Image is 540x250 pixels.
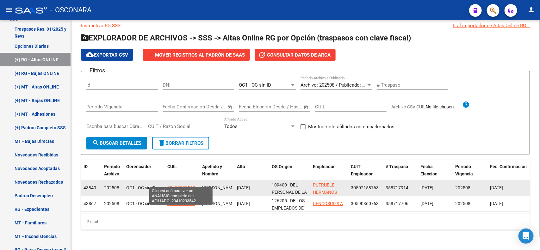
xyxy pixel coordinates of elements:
input: Fecha inicio [163,104,188,110]
span: Fec. Confirmación [490,164,527,169]
datatable-header-cell: Alta [234,160,269,188]
span: OS Origen [272,164,292,169]
span: 43867 [84,201,96,206]
span: 358717706 [386,201,408,206]
div: [DATE] [237,200,267,207]
datatable-header-cell: CUIL [165,160,200,188]
span: [PERSON_NAME] [202,185,236,190]
datatable-header-cell: Empleador [310,160,348,188]
span: Exportar CSV [86,52,128,58]
mat-icon: update [258,51,266,59]
span: [PERSON_NAME] [202,201,236,206]
span: OC1 - OC sin ID [239,82,271,88]
span: Periodo Vigencia [455,164,473,176]
span: Fecha Eleccion [420,164,438,176]
h3: Filtros [86,66,108,75]
div: Open Intercom Messenger [518,229,534,244]
span: 30590360763 [351,201,379,206]
button: Consultar datos de ARCA [255,49,336,61]
mat-icon: search [92,139,100,147]
span: Todos [224,124,238,129]
input: Fecha inicio [239,104,264,110]
span: ID [84,164,88,169]
span: Gerenciador [126,164,151,169]
datatable-header-cell: Período Archivo [102,160,124,188]
span: 358717914 [386,185,408,190]
span: 202508 [455,201,470,206]
span: Archivo CSV CUIL [391,104,426,109]
span: [DATE] [490,185,503,190]
button: Exportar CSV [81,49,133,61]
datatable-header-cell: Fecha Eleccion [418,160,453,188]
span: Buscar Detalles [92,140,141,146]
span: 202508 [455,185,470,190]
span: - OSCONARA [50,3,91,17]
input: Fecha fin [270,104,301,110]
div: 2 total [81,214,530,230]
span: Alta [237,164,245,169]
span: PUTRUELE HERMANOS SOCIEDAD ANO [313,182,344,202]
a: Instructivo RG SSS [81,23,121,28]
mat-icon: delete [158,139,165,147]
span: 30502158763 [351,185,379,190]
mat-icon: person [527,6,535,14]
datatable-header-cell: Fec. Confirmación [487,160,535,188]
span: 126205 - DE LOS EMPLEADOS DE COMERCIO Y ACTIVIDADES CIVILES [272,198,305,232]
mat-icon: add [146,51,154,59]
span: EXPLORADOR DE ARCHIVOS -> SSS -> Altas Online RG por Opción (traspasos con clave fiscal) [81,34,411,42]
span: 43840 [84,185,96,190]
span: Mostrar solo afiliados no empadronados [308,123,394,131]
div: [DATE] [237,184,267,192]
span: CENCOSUD S A [313,201,343,206]
span: CUIL [167,164,177,169]
datatable-header-cell: CUIT Empleador [348,160,383,188]
span: CUIT Empleador [351,164,373,176]
input: Fecha fin [194,104,225,110]
input: Archivo CSV CUIL [426,104,462,110]
mat-icon: help [462,101,470,108]
button: Open calendar [227,104,234,111]
span: Archivo: 202508 / Publicado: 202507 [301,82,377,88]
button: Borrar Filtros [152,137,209,149]
span: OC1 - OC sin ID [126,201,156,206]
span: 202508 [104,185,119,190]
span: Período Archivo [104,164,120,176]
datatable-header-cell: ID [81,160,102,188]
span: 20410233542 [167,185,195,190]
span: 202508 [104,201,119,206]
span: Consultar datos de ARCA [267,52,331,58]
datatable-header-cell: # Traspaso [383,160,418,188]
span: Apellido y Nombre [202,164,222,176]
datatable-header-cell: OS Origen [269,160,310,188]
mat-icon: cloud_download [86,51,94,58]
span: [DATE] [490,201,503,206]
button: Open calendar [303,104,310,111]
span: [DATE] [420,185,433,190]
mat-icon: menu [5,6,13,14]
datatable-header-cell: Gerenciador [124,160,165,188]
span: Mover registros al PADRÓN de SAAS [155,52,245,58]
span: Empleador [313,164,335,169]
span: Borrar Filtros [158,140,203,146]
span: 20177437477 [167,201,195,206]
span: # Traspaso [386,164,408,169]
datatable-header-cell: Apellido y Nombre [200,160,234,188]
datatable-header-cell: Periodo Vigencia [453,160,487,188]
span: 109400 - DEL PERSONAL DE LA INDUSTRIA DEL HIELO Y MERCADOS PARTICULARES [272,182,307,223]
span: [DATE] [420,201,433,206]
button: Mover registros al PADRÓN de SAAS [143,49,250,61]
div: Ir al importador de Altas Online RG... [453,22,530,29]
button: Buscar Detalles [86,137,147,149]
span: OC1 - OC sin ID [126,185,156,190]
